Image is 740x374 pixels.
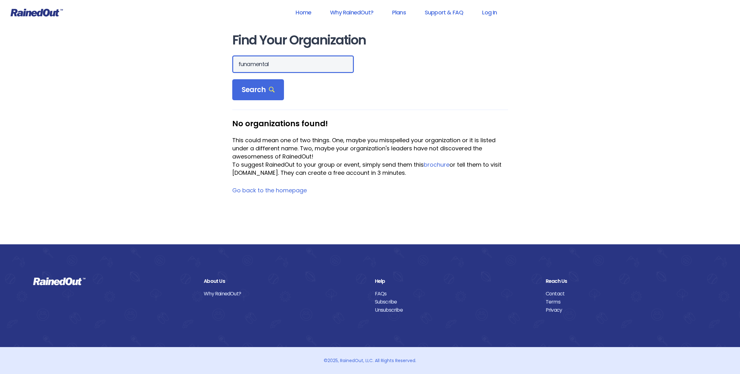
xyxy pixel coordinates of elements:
[375,290,536,298] a: FAQs
[424,161,449,169] a: brochure
[232,33,508,47] h1: Find Your Organization
[546,290,707,298] a: Contact
[546,306,707,314] a: Privacy
[546,277,707,285] div: Reach Us
[322,5,381,19] a: Why RainedOut?
[287,5,319,19] a: Home
[232,79,284,101] div: Search
[232,136,508,161] div: This could mean one of two things. One, maybe you misspelled your organization or it is listed un...
[375,298,536,306] a: Subscribe
[546,298,707,306] a: Terms
[375,306,536,314] a: Unsubscribe
[242,86,275,94] span: Search
[204,277,365,285] div: About Us
[474,5,505,19] a: Log In
[384,5,414,19] a: Plans
[232,55,354,73] input: Search Orgs…
[204,290,365,298] a: Why RainedOut?
[417,5,471,19] a: Support & FAQ
[232,161,508,177] div: To suggest RainedOut to your group or event, simply send them this or tell them to visit [DOMAIN_...
[375,277,536,285] div: Help
[232,186,307,194] a: Go back to the homepage
[232,119,508,128] h3: No organizations found!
